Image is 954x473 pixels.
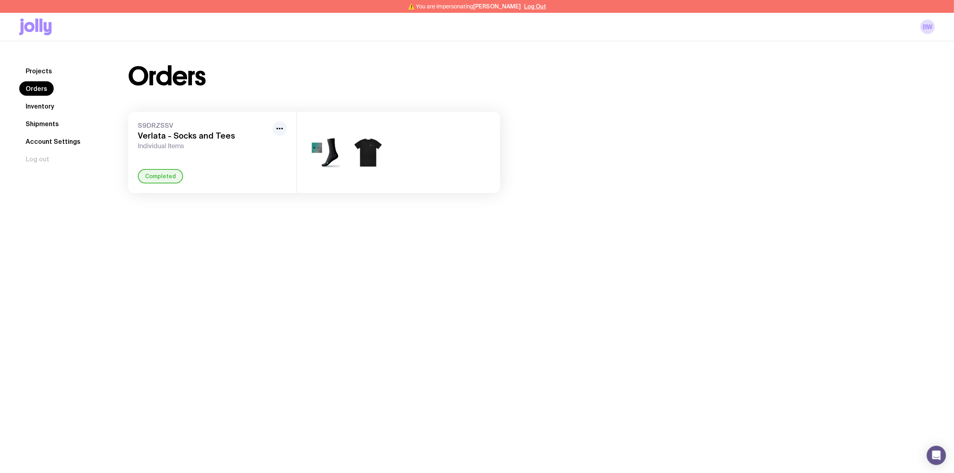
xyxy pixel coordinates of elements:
span: S9DRZSSV [138,121,269,129]
a: Orders [19,81,54,96]
div: Open Intercom Messenger [927,446,946,465]
a: Projects [19,64,58,78]
h1: Orders [128,64,206,89]
a: Account Settings [19,134,87,149]
h3: Verlata - Socks and Tees [138,131,269,141]
a: BW [920,20,935,34]
span: [PERSON_NAME] [473,3,521,10]
div: Completed [138,169,183,183]
span: Individual Items [138,142,269,150]
button: Log Out [524,3,546,10]
button: Log out [19,152,56,166]
a: Inventory [19,99,61,113]
span: ⚠️ You are impersonating [408,3,521,10]
a: Shipments [19,117,65,131]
